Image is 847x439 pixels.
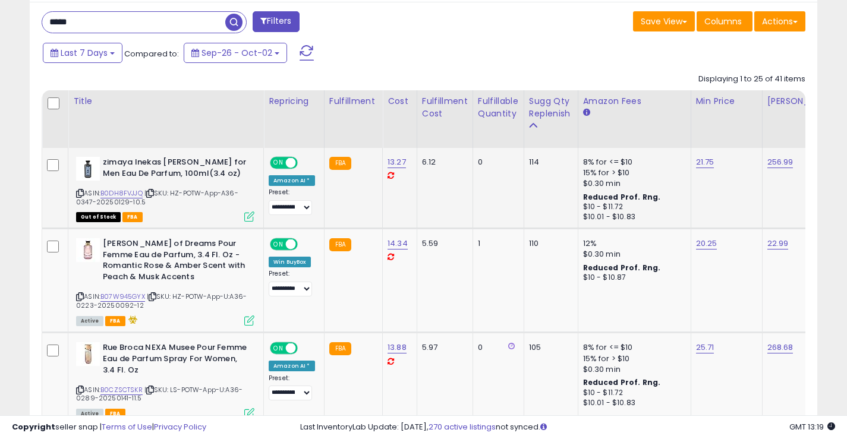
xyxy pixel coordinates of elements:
div: ASIN: [76,238,254,324]
div: Amazon AI * [269,361,315,371]
span: Columns [704,15,742,27]
div: Repricing [269,95,319,108]
div: 15% for > $10 [583,353,682,364]
div: Title [73,95,259,108]
a: 13.88 [388,342,407,353]
button: Columns [697,11,752,31]
div: seller snap | | [12,422,206,433]
a: B0DH8FVJJQ [100,188,143,198]
div: $10 - $10.87 [583,273,682,283]
span: | SKU: LS-POTW-App-U:A36-0289-20250141-11.5 [76,385,243,403]
button: Filters [253,11,299,32]
span: | SKU: HZ-POTW-App-U:A36-0223-20250092-12 [76,292,247,309]
a: 13.27 [388,156,406,168]
div: 1 [478,238,515,249]
div: 5.97 [422,342,464,353]
i: hazardous material [125,315,138,324]
div: $10.01 - $10.83 [583,398,682,408]
img: 31eidcLLaUL._SL40_.jpg [76,238,100,262]
b: zimaya Inekas [PERSON_NAME] for Men Eau De Parfum, 100ml(3.4 oz) [103,157,247,182]
div: $10 - $11.72 [583,202,682,212]
div: Amazon AI * [269,175,315,186]
div: Min Price [696,95,757,108]
a: B0CZSCTSKR [100,385,143,395]
div: 8% for <= $10 [583,342,682,353]
img: 31BVt8oGlEL._SL40_.jpg [76,342,100,366]
a: 20.25 [696,238,717,249]
b: Reduced Prof. Rng. [583,192,661,202]
button: Last 7 Days [43,43,122,63]
div: Fulfillment [329,95,377,108]
div: 6.12 [422,157,464,168]
a: 25.71 [696,342,714,353]
button: Save View [633,11,695,31]
small: FBA [329,157,351,170]
a: 270 active listings [429,421,496,432]
b: Reduced Prof. Rng. [583,263,661,273]
div: 0 [478,342,515,353]
span: All listings that are currently out of stock and unavailable for purchase on Amazon [76,212,121,222]
span: ON [271,239,286,249]
div: Preset: [269,374,315,401]
span: OFF [296,239,315,249]
b: Rue Broca NEXA Musee Pour Femme Eau de Parfum Spray For Women, 3.4 Fl. Oz [103,342,247,378]
button: Sep-26 - Oct-02 [184,43,287,63]
div: $10 - $11.72 [583,388,682,398]
div: 12% [583,238,682,249]
a: 268.68 [767,342,794,353]
span: FBA [122,212,143,222]
div: 0 [478,157,515,168]
div: Last InventoryLab Update: [DATE], not synced. [300,422,835,433]
a: 21.75 [696,156,714,168]
div: Displaying 1 to 25 of 41 items [698,74,805,85]
a: Privacy Policy [154,421,206,432]
div: Preset: [269,270,315,296]
span: OFF [296,158,315,168]
span: All listings currently available for purchase on Amazon [76,316,103,326]
small: FBA [329,342,351,355]
span: ON [271,158,286,168]
small: FBA [329,238,351,251]
div: Amazon Fees [583,95,686,108]
small: Amazon Fees. [583,108,590,118]
div: ASIN: [76,342,254,417]
div: 15% for > $10 [583,168,682,178]
div: 105 [529,342,569,353]
span: | SKU: HZ-POTW-App-A36-0347-20250129-10.5 [76,188,238,206]
div: $10.01 - $10.83 [583,212,682,222]
a: 14.34 [388,238,408,249]
div: $0.30 min [583,178,682,189]
div: $0.30 min [583,249,682,260]
span: FBA [105,316,125,326]
b: Reduced Prof. Rng. [583,377,661,387]
div: Fulfillment Cost [422,95,468,120]
button: Actions [754,11,805,31]
b: [PERSON_NAME] of Dreams Pour Femme Eau de Parfum, 3.4 Fl. Oz - Romantic Rose & Amber Scent with P... [103,238,247,285]
span: Compared to: [124,48,179,59]
div: Preset: [269,188,315,215]
div: Win BuyBox [269,257,311,267]
a: 256.99 [767,156,794,168]
th: Please note that this number is a calculation based on your required days of coverage and your ve... [524,90,578,148]
div: 5.59 [422,238,464,249]
span: OFF [296,343,315,353]
span: Last 7 Days [61,47,108,59]
div: $0.30 min [583,364,682,375]
span: ON [271,343,286,353]
a: B07W945GYX [100,292,145,302]
div: Cost [388,95,412,108]
div: Sugg Qty Replenish [529,95,573,120]
div: [PERSON_NAME] [767,95,838,108]
a: Terms of Use [102,421,152,432]
div: 8% for <= $10 [583,157,682,168]
div: 110 [529,238,569,249]
div: 114 [529,157,569,168]
a: 22.99 [767,238,789,249]
img: 31HIymrB9GL._SL40_.jpg [76,157,100,181]
span: Sep-26 - Oct-02 [201,47,272,59]
strong: Copyright [12,421,55,432]
span: 2025-10-10 13:19 GMT [789,421,835,432]
div: ASIN: [76,157,254,220]
div: Fulfillable Quantity [478,95,519,120]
